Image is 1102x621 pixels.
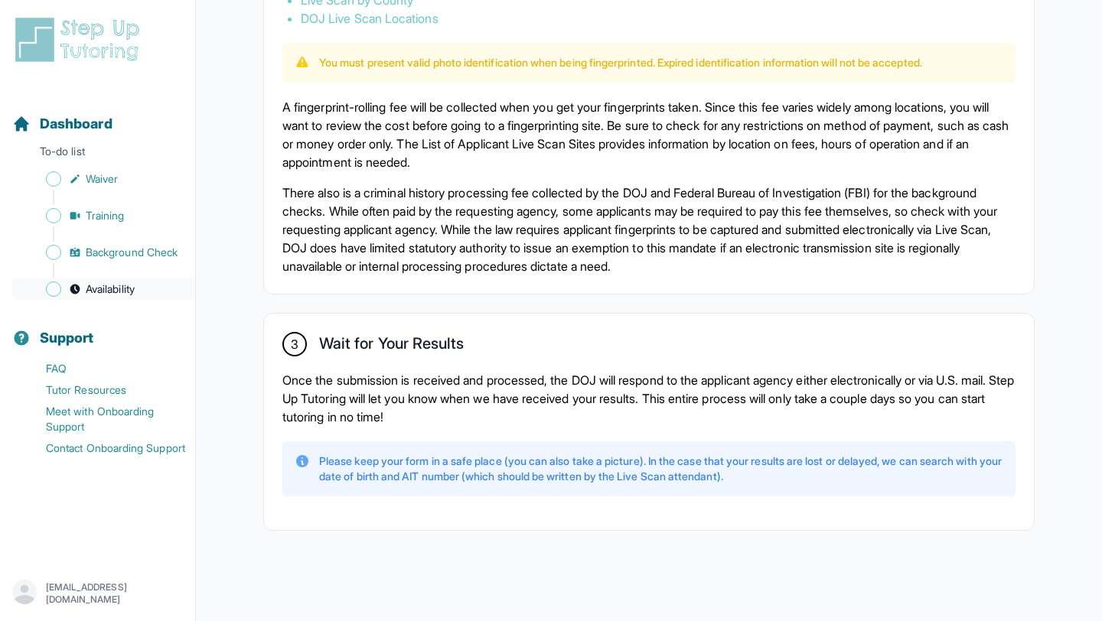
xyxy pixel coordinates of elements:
span: Waiver [86,171,118,187]
a: Background Check [12,242,195,263]
p: Please keep your form in a safe place (you can also take a picture). In the case that your result... [319,454,1003,484]
a: Contact Onboarding Support [12,437,195,459]
a: DOJ Live Scan Locations [301,11,439,26]
span: Training [86,208,125,223]
a: Tutor Resources [12,379,195,401]
span: Support [40,327,94,349]
a: Waiver [12,168,195,190]
span: 3 [291,335,298,353]
a: Meet with Onboarding Support [12,401,195,437]
a: Dashboard [12,113,112,135]
a: Availability [12,278,195,300]
p: Once the submission is received and processed, the DOJ will respond to the applicant agency eithe... [282,371,1016,426]
a: Training [12,205,195,226]
p: To-do list [6,144,189,165]
img: logo [12,15,148,64]
button: Dashboard [6,89,189,141]
a: FAQ [12,358,195,379]
h2: Wait for Your Results [319,334,464,359]
button: Support [6,303,189,355]
p: [EMAIL_ADDRESS][DOMAIN_NAME] [46,581,183,606]
p: There also is a criminal history processing fee collected by the DOJ and Federal Bureau of Invest... [282,184,1016,275]
p: You must present valid photo identification when being fingerprinted. Expired identification info... [319,55,922,70]
span: Dashboard [40,113,112,135]
p: A fingerprint-rolling fee will be collected when you get your fingerprints taken. Since this fee ... [282,98,1016,171]
span: Background Check [86,245,178,260]
span: Availability [86,281,135,297]
button: [EMAIL_ADDRESS][DOMAIN_NAME] [12,580,183,607]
